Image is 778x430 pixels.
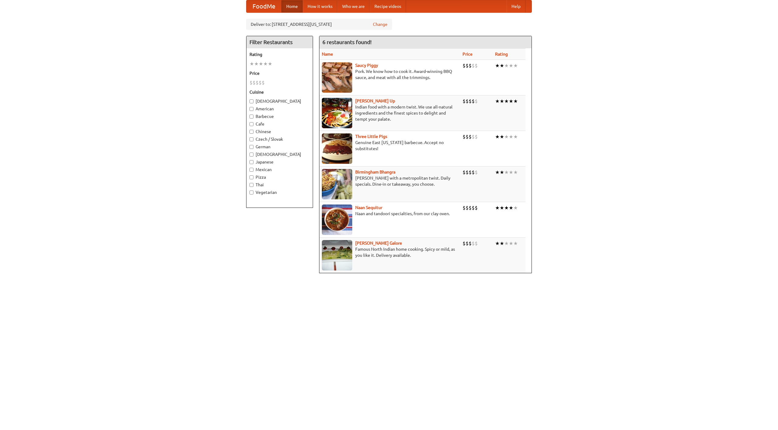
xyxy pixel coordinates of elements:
[250,98,310,104] label: [DEMOGRAPHIC_DATA]
[469,205,472,211] li: $
[246,19,392,30] div: Deliver to: [STREET_ADDRESS][US_STATE]
[463,62,466,69] li: $
[355,241,402,246] a: [PERSON_NAME] Galore
[355,170,395,174] a: Birmingham Bhangra
[495,205,500,211] li: ★
[475,205,478,211] li: $
[472,98,475,105] li: $
[466,98,469,105] li: $
[250,107,253,111] input: American
[250,174,310,180] label: Pizza
[322,139,458,152] p: Genuine East [US_STATE] barbecue. Accept no substitutes!
[504,98,509,105] li: ★
[463,133,466,140] li: $
[250,159,310,165] label: Japanese
[500,240,504,247] li: ★
[322,39,372,45] ng-pluralize: 6 restaurants found!
[469,240,472,247] li: $
[463,98,466,105] li: $
[495,62,500,69] li: ★
[322,133,352,164] img: littlepigs.jpg
[250,168,253,172] input: Mexican
[254,60,259,67] li: ★
[250,89,310,95] h5: Cuisine
[500,133,504,140] li: ★
[263,60,268,67] li: ★
[303,0,337,12] a: How it works
[355,205,382,210] b: Naan Sequitur
[250,106,310,112] label: American
[500,205,504,211] li: ★
[337,0,370,12] a: Who we are
[322,211,458,217] p: Naan and tandoori specialties, from our clay oven.
[504,133,509,140] li: ★
[500,62,504,69] li: ★
[250,79,253,86] li: $
[469,98,472,105] li: $
[513,240,518,247] li: ★
[472,169,475,176] li: $
[250,115,253,119] input: Barbecue
[250,122,253,126] input: Cafe
[250,121,310,127] label: Cafe
[322,240,352,270] img: currygalore.jpg
[469,169,472,176] li: $
[322,62,352,93] img: saucy.jpg
[250,151,310,157] label: [DEMOGRAPHIC_DATA]
[472,62,475,69] li: $
[469,133,472,140] li: $
[500,169,504,176] li: ★
[250,99,253,103] input: [DEMOGRAPHIC_DATA]
[250,182,310,188] label: Thai
[250,145,253,149] input: German
[259,60,263,67] li: ★
[250,189,310,195] label: Vegetarian
[466,205,469,211] li: $
[370,0,406,12] a: Recipe videos
[513,169,518,176] li: ★
[322,205,352,235] img: naansequitur.jpg
[475,62,478,69] li: $
[355,63,378,68] a: Saucy Piggy
[472,205,475,211] li: $
[469,62,472,69] li: $
[250,175,253,179] input: Pizza
[466,169,469,176] li: $
[246,0,281,12] a: FoodMe
[250,183,253,187] input: Thai
[373,21,387,27] a: Change
[509,62,513,69] li: ★
[259,79,262,86] li: $
[250,136,310,142] label: Czech / Slovak
[463,240,466,247] li: $
[509,98,513,105] li: ★
[504,169,509,176] li: ★
[466,62,469,69] li: $
[322,98,352,128] img: curryup.jpg
[253,79,256,86] li: $
[250,60,254,67] li: ★
[466,240,469,247] li: $
[262,79,265,86] li: $
[250,51,310,57] h5: Rating
[513,205,518,211] li: ★
[250,167,310,173] label: Mexican
[322,175,458,187] p: [PERSON_NAME] with a metropolitan twist. Daily specials. Dine-in or takeaway, you choose.
[472,240,475,247] li: $
[475,98,478,105] li: $
[322,104,458,122] p: Indian food with a modern twist. We use all-natural ingredients and the finest spices to delight ...
[475,169,478,176] li: $
[463,169,466,176] li: $
[466,133,469,140] li: $
[504,240,509,247] li: ★
[509,133,513,140] li: ★
[250,144,310,150] label: German
[355,98,395,103] b: [PERSON_NAME] Up
[355,134,387,139] a: Three Little Pigs
[463,205,466,211] li: $
[268,60,272,67] li: ★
